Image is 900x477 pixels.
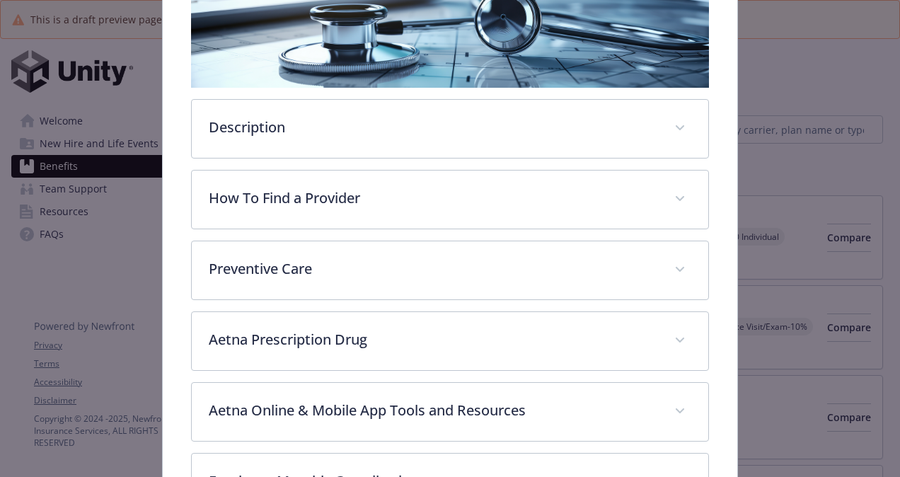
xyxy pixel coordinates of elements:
[192,100,708,158] div: Description
[209,188,657,209] p: How To Find a Provider
[209,258,657,280] p: Preventive Care
[192,383,708,441] div: Aetna Online & Mobile App Tools and Resources
[209,329,657,350] p: Aetna Prescription Drug
[192,241,708,299] div: Preventive Care
[192,312,708,370] div: Aetna Prescription Drug
[209,400,657,421] p: Aetna Online & Mobile App Tools and Resources
[192,171,708,229] div: How To Find a Provider
[209,117,657,138] p: Description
